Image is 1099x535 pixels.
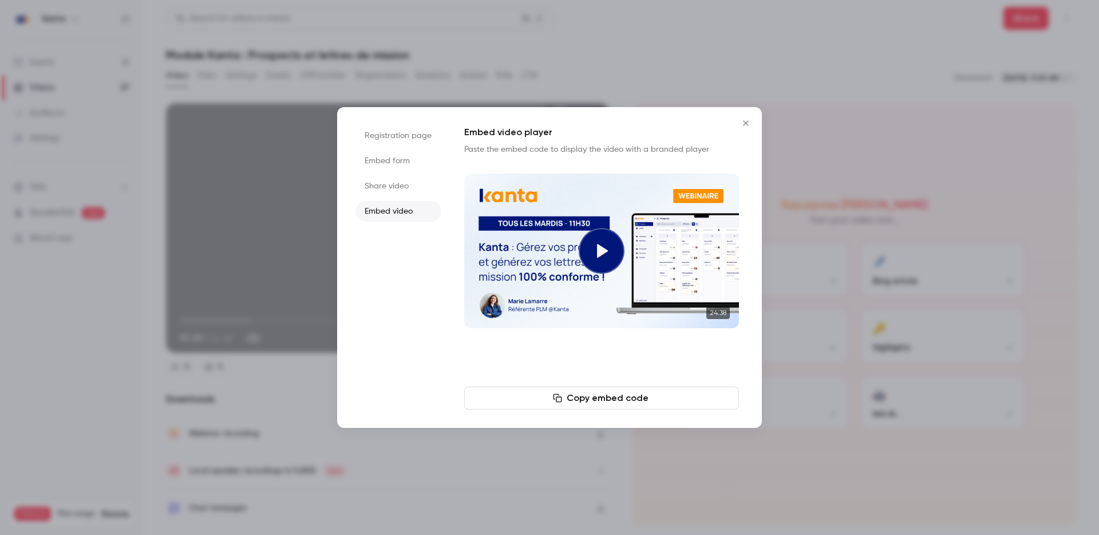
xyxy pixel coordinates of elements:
li: Registration page [355,125,441,146]
button: Copy embed code [464,387,739,410]
section: Cover [464,174,739,328]
button: Play video [579,228,624,274]
li: Share video [355,176,441,196]
li: Embed video [355,201,441,222]
button: Close [734,112,757,135]
p: Paste the embed code to display the video with a branded player [464,144,739,155]
h1: Embed video player [464,125,739,139]
li: Embed form [355,151,441,171]
time: 24:38 [706,306,730,319]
